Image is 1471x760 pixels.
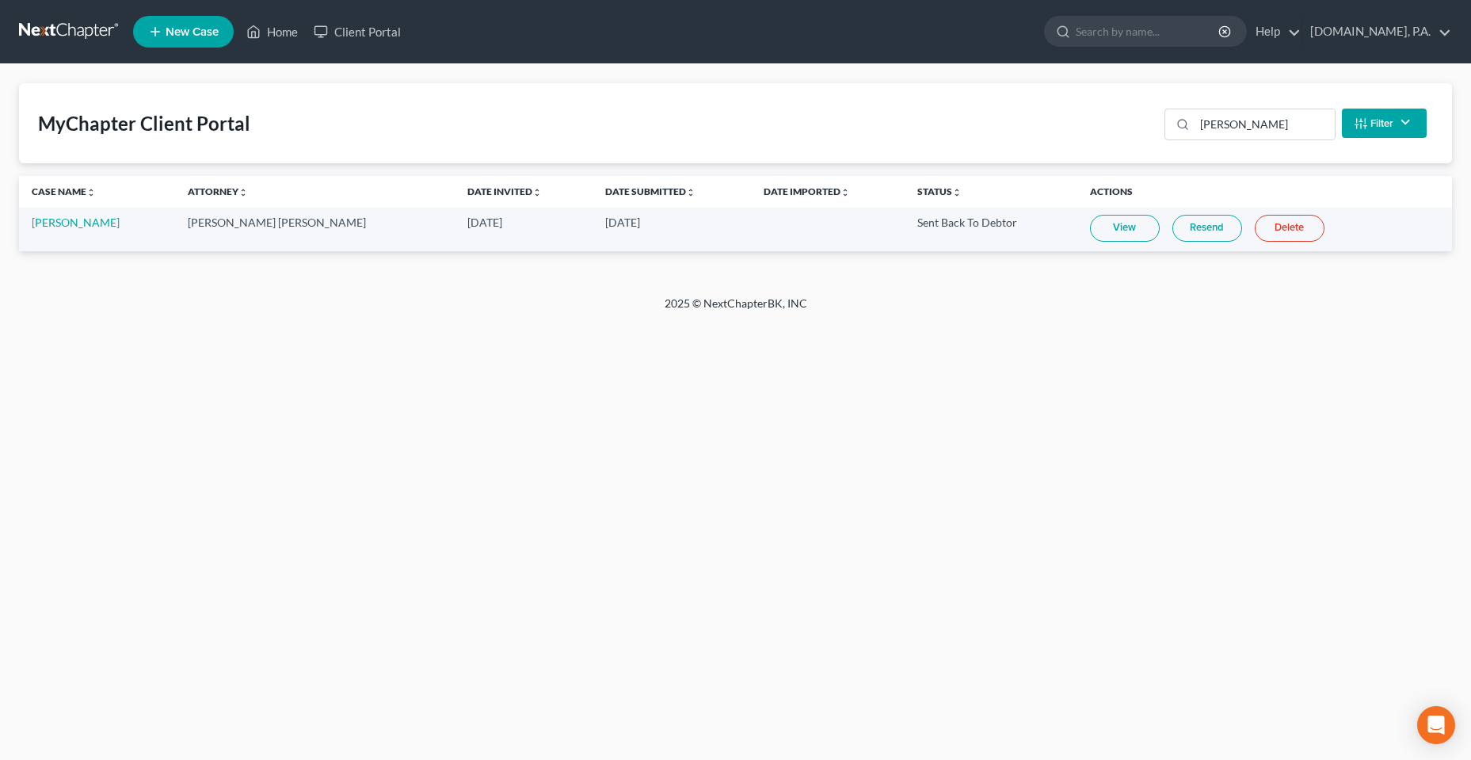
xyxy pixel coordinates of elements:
input: Search by name... [1076,17,1221,46]
a: Resend [1172,215,1242,242]
div: 2025 © NextChapterBK, INC [284,296,1187,324]
td: Sent Back To Debtor [905,208,1077,251]
a: Attorneyunfold_more [188,185,248,197]
td: [PERSON_NAME] [PERSON_NAME] [175,208,455,251]
i: unfold_more [952,188,962,197]
a: Date Invitedunfold_more [467,185,542,197]
button: Filter [1342,109,1427,138]
i: unfold_more [86,188,96,197]
i: unfold_more [840,188,850,197]
a: Statusunfold_more [917,185,962,197]
a: Help [1248,17,1301,46]
i: unfold_more [532,188,542,197]
input: Search... [1195,109,1335,139]
div: Open Intercom Messenger [1417,706,1455,744]
a: [DOMAIN_NAME], P.A. [1302,17,1451,46]
span: New Case [166,26,219,38]
a: Client Portal [306,17,409,46]
th: Actions [1077,176,1452,208]
span: [DATE] [605,216,640,229]
a: [PERSON_NAME] [32,216,120,229]
span: [DATE] [467,216,502,229]
div: MyChapter Client Portal [38,111,250,136]
a: Case Nameunfold_more [32,185,96,197]
i: unfold_more [238,188,248,197]
a: Delete [1255,215,1324,242]
a: Home [238,17,306,46]
i: unfold_more [686,188,695,197]
a: Date Importedunfold_more [764,185,850,197]
a: View [1090,215,1160,242]
a: Date Submittedunfold_more [605,185,695,197]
